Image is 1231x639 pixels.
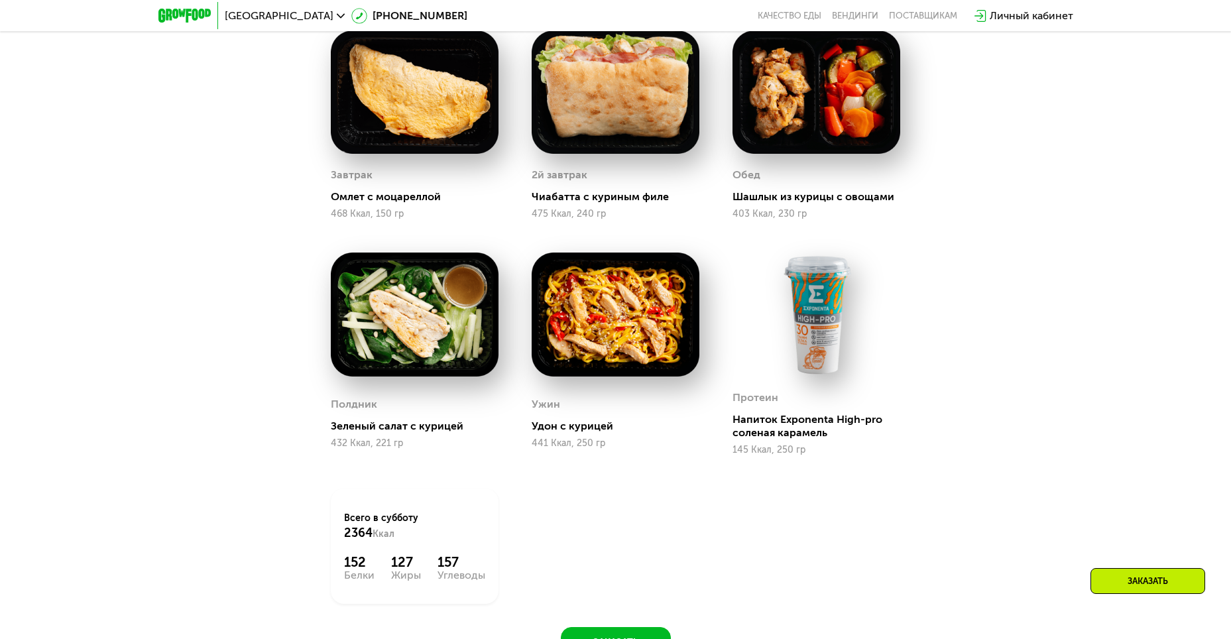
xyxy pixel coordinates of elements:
div: Омлет с моцареллой [331,190,509,203]
div: Ужин [532,394,560,414]
span: Ккал [373,528,394,540]
div: Завтрак [331,165,373,185]
div: 475 Ккал, 240 гр [532,209,699,219]
div: Зеленый салат с курицей [331,420,509,433]
div: поставщикам [889,11,957,21]
div: Жиры [391,570,421,581]
span: 2364 [344,526,373,540]
div: 152 [344,554,375,570]
div: Полдник [331,394,377,414]
div: Личный кабинет [990,8,1073,24]
a: Качество еды [758,11,821,21]
div: 2й завтрак [532,165,587,185]
div: Удон с курицей [532,420,710,433]
span: [GEOGRAPHIC_DATA] [225,11,333,21]
div: 468 Ккал, 150 гр [331,209,498,219]
div: 432 Ккал, 221 гр [331,438,498,449]
div: 441 Ккал, 250 гр [532,438,699,449]
a: [PHONE_NUMBER] [351,8,467,24]
div: Всего в субботу [344,512,485,541]
div: Белки [344,570,375,581]
div: Протеин [733,388,778,408]
div: 145 Ккал, 250 гр [733,445,900,455]
div: Обед [733,165,760,185]
div: 403 Ккал, 230 гр [733,209,900,219]
div: Заказать [1090,568,1205,594]
a: Вендинги [832,11,878,21]
div: Напиток Exponenta High-pro соленая карамель [733,413,911,439]
div: 157 [438,554,485,570]
div: 127 [391,554,421,570]
div: Углеводы [438,570,485,581]
div: Шашлык из курицы с овощами [733,190,911,203]
div: Чиабатта с куриным филе [532,190,710,203]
